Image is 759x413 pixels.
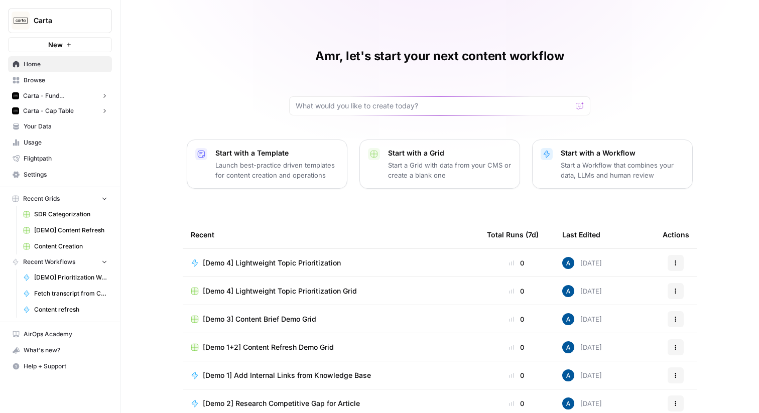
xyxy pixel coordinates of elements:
span: Help + Support [24,362,107,371]
span: [DEMO] Prioritization Workflow for creation [34,273,107,282]
div: 0 [487,314,546,324]
a: [Demo 3] Content Brief Demo Grid [191,314,471,324]
button: Workspace: Carta [8,8,112,33]
a: [DEMO] Prioritization Workflow for creation [19,269,112,286]
a: [Demo 1] Add Internal Links from Knowledge Base [191,370,471,380]
input: What would you like to create today? [296,101,572,111]
img: he81ibor8lsei4p3qvg4ugbvimgp [562,369,574,381]
img: c35yeiwf0qjehltklbh57st2xhbo [12,107,19,114]
div: 0 [487,258,546,268]
p: Start a Grid with data from your CMS or create a blank one [388,160,512,180]
a: Your Data [8,118,112,134]
div: [DATE] [562,341,602,353]
span: Your Data [24,122,107,131]
span: [DEMO] Content Refresh [34,226,107,235]
p: Launch best-practice driven templates for content creation and operations [215,160,339,180]
span: [Demo 1] Add Internal Links from Knowledge Base [203,370,371,380]
div: [DATE] [562,285,602,297]
a: [DEMO] Content Refresh [19,222,112,238]
span: Carta - Cap Table [23,106,74,115]
a: [Demo 4] Lightweight Topic Prioritization [191,258,471,268]
a: [Demo 2] Research Competitive Gap for Article [191,398,471,408]
span: [Demo 3] Content Brief Demo Grid [203,314,316,324]
a: Flightpath [8,151,112,167]
a: Settings [8,167,112,183]
span: Recent Workflows [23,257,75,266]
div: Recent [191,221,471,248]
div: Total Runs (7d) [487,221,539,248]
a: Content Creation [19,238,112,254]
button: Recent Grids [8,191,112,206]
span: Content Creation [34,242,107,251]
h1: Amr, let's start your next content workflow [315,48,564,64]
div: 0 [487,370,546,380]
span: [Demo 2] Research Competitive Gap for Article [203,398,360,408]
button: What's new? [8,342,112,358]
span: Fetch transcript from Chorus [34,289,107,298]
span: [Demo 4] Lightweight Topic Prioritization Grid [203,286,357,296]
img: c35yeiwf0qjehltklbh57st2xhbo [12,92,19,99]
img: he81ibor8lsei4p3qvg4ugbvimgp [562,257,574,269]
img: he81ibor8lsei4p3qvg4ugbvimgp [562,285,574,297]
a: Usage [8,134,112,151]
img: he81ibor8lsei4p3qvg4ugbvimgp [562,397,574,409]
span: [Demo 1+2] Content Refresh Demo Grid [203,342,334,352]
button: Start with a WorkflowStart a Workflow that combines your data, LLMs and human review [532,140,693,189]
div: Last Edited [562,221,600,248]
div: 0 [487,342,546,352]
p: Start with a Grid [388,148,512,158]
div: 0 [487,398,546,408]
span: Settings [24,170,107,179]
a: Home [8,56,112,72]
button: Recent Workflows [8,254,112,269]
span: Recent Grids [23,194,60,203]
p: Start a Workflow that combines your data, LLMs and human review [561,160,684,180]
a: Browse [8,72,112,88]
div: [DATE] [562,313,602,325]
span: Browse [24,76,107,85]
a: AirOps Academy [8,326,112,342]
a: [Demo 1+2] Content Refresh Demo Grid [191,342,471,352]
span: Usage [24,138,107,147]
span: Carta - Fund Administration [23,91,97,100]
div: 0 [487,286,546,296]
div: [DATE] [562,369,602,381]
span: Content refresh [34,305,107,314]
button: Help + Support [8,358,112,374]
div: [DATE] [562,397,602,409]
span: Carta [34,16,94,26]
span: New [48,40,63,50]
a: Fetch transcript from Chorus [19,286,112,302]
p: Start with a Workflow [561,148,684,158]
button: Start with a GridStart a Grid with data from your CMS or create a blank one [359,140,520,189]
p: Start with a Template [215,148,339,158]
img: he81ibor8lsei4p3qvg4ugbvimgp [562,341,574,353]
div: What's new? [9,343,111,358]
span: Home [24,60,107,69]
div: Actions [663,221,689,248]
button: Carta - Fund Administration [8,88,112,103]
span: [Demo 4] Lightweight Topic Prioritization [203,258,341,268]
button: New [8,37,112,52]
a: Content refresh [19,302,112,318]
button: Carta - Cap Table [8,103,112,118]
span: Flightpath [24,154,107,163]
img: Carta Logo [12,12,30,30]
a: SDR Categorization [19,206,112,222]
a: [Demo 4] Lightweight Topic Prioritization Grid [191,286,471,296]
button: Start with a TemplateLaunch best-practice driven templates for content creation and operations [187,140,347,189]
span: AirOps Academy [24,330,107,339]
span: SDR Categorization [34,210,107,219]
img: he81ibor8lsei4p3qvg4ugbvimgp [562,313,574,325]
div: [DATE] [562,257,602,269]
